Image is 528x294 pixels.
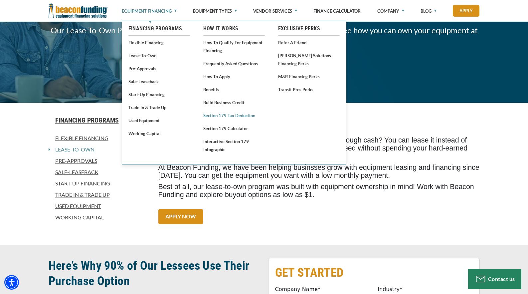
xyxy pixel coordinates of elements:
a: How to Qualify for Equipment Financing [203,38,265,55]
h2: GET STARTED [275,265,473,280]
a: Working Capital [49,213,150,221]
a: How It Works [203,25,265,33]
a: Flexible Financing [49,134,150,142]
a: Pre-approvals [49,157,150,165]
label: Industry* [378,285,403,293]
a: Working Capital [128,129,190,138]
h2: Here’s Why 90% of Our Lessees Use Their Purchase Option [49,258,260,289]
a: Used Equipment [128,116,190,125]
a: Exclusive Perks [278,25,340,33]
a: Interactive Section 179 Infographic [203,137,265,153]
a: Used Equipment [49,202,150,210]
a: [PERSON_NAME] Solutions Financing Perks [278,51,340,68]
a: Refer a Friend [278,38,340,47]
a: Financing Programs [49,116,150,124]
a: Flexible Financing [128,38,190,47]
label: Company Name* [275,285,320,293]
a: Section 179 Tax Deduction [203,111,265,120]
a: Sale-Leaseback [49,168,150,176]
a: Build Business Credit [203,98,265,107]
a: Benefits [203,85,265,94]
a: Apply [453,5,479,17]
a: M&R Financing Perks [278,72,340,81]
a: Start-Up Financing [49,179,150,187]
a: Sale-Leaseback [128,77,190,86]
a: Financing Programs [128,25,190,33]
a: Section 179 Calculator [203,124,265,133]
button: Contact us [468,269,521,289]
a: Frequently Asked Questions [203,59,265,68]
span: Contact us [488,276,515,282]
a: Lease-To-Own [50,146,94,153]
a: Trade In & Trade Up [128,103,190,112]
a: Transit Pros Perks [278,85,340,94]
span: Best of all, our lease-to-own program was built with equipment ownership in mind! Work with Beaco... [158,183,474,199]
a: Start-Up Financing [128,90,190,99]
span: Our Lease-To-Own Program is designed with ownership in mind. Watch the video to see how you can o... [49,24,480,49]
a: How to Apply [203,72,265,81]
div: Accessibility Menu [4,275,19,290]
span: At Beacon Funding, we have been helping businsses grow with equipment leasing and financing since... [158,163,479,179]
a: Pre-approvals [128,64,190,73]
a: Lease-To-Own [128,51,190,60]
a: Trade In & Trade Up [49,191,150,199]
a: APPLY NOW [158,209,203,224]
